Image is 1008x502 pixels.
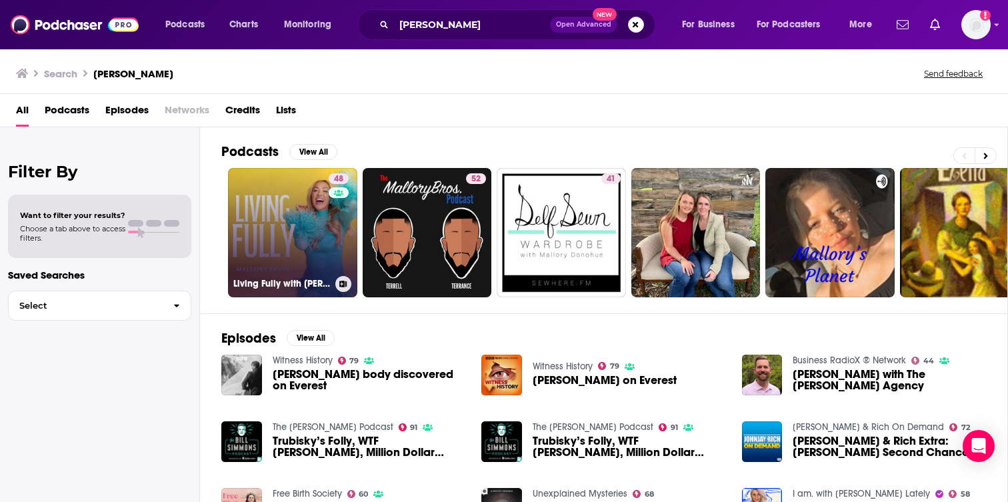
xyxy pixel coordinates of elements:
span: 60 [359,491,368,497]
a: Witness History [533,361,593,372]
h2: Episodes [221,330,276,347]
a: Free Birth Society [273,488,342,499]
a: 41 [601,173,621,184]
a: Mallory’s body discovered on Everest [273,369,466,391]
button: Open AdvancedNew [550,17,617,33]
span: [PERSON_NAME] with The [PERSON_NAME] Agency [793,369,986,391]
span: For Podcasters [757,15,821,34]
div: Open Intercom Messenger [963,430,995,462]
a: EpisodesView All [221,330,335,347]
a: Show notifications dropdown [891,13,914,36]
a: Business RadioX ® Network [793,355,906,366]
a: 79 [598,362,619,370]
div: Search podcasts, credits, & more... [370,9,668,40]
a: 48 [329,173,349,184]
a: Show notifications dropdown [925,13,945,36]
span: Podcasts [165,15,205,34]
a: 52 [363,168,492,297]
span: Open Advanced [556,21,611,28]
a: The Bill Simmons Podcast [533,421,653,433]
a: Podcasts [45,99,89,127]
span: [PERSON_NAME] & Rich Extra: [PERSON_NAME] Second Chance [793,435,986,458]
a: 41 [497,168,626,297]
a: 72 [949,423,970,431]
img: Trubisky’s Folly, WTF Antonio Brown, Million Dollar Picks, and "Mallory’s Most Intriguing" With J... [481,421,522,462]
a: Lists [276,99,296,127]
button: View All [289,144,337,160]
span: 58 [961,491,970,497]
span: 72 [961,425,970,431]
h3: Living Fully with [PERSON_NAME] [233,278,330,289]
span: More [849,15,872,34]
a: Charts [221,14,266,35]
a: Trubisky’s Folly, WTF Antonio Brown, Million Dollar Picks, and "Mallory’s Most Intriguing" With J... [273,435,466,458]
a: 68 [633,490,654,498]
span: For Business [682,15,735,34]
span: Episodes [105,99,149,127]
button: open menu [673,14,751,35]
a: 58 [949,490,970,498]
button: Show profile menu [961,10,991,39]
a: Credits [225,99,260,127]
a: Johnjay & Rich Extra: Mallory's Second Chance [793,435,986,458]
span: [PERSON_NAME] on Everest [533,375,677,386]
span: Networks [165,99,209,127]
a: Matt Mallory with The Mallory Agency [793,369,986,391]
span: Logged in as sschroeder [961,10,991,39]
span: Want to filter your results? [20,211,125,220]
span: 91 [671,425,678,431]
a: Trubisky’s Folly, WTF Antonio Brown, Million Dollar Picks, and "Mallory’s Most Intriguing" With J... [533,435,726,458]
span: Monitoring [284,15,331,34]
button: open menu [840,14,889,35]
a: Witness History [273,355,333,366]
span: 68 [645,491,654,497]
span: Select [9,301,163,310]
img: Trubisky’s Folly, WTF Antonio Brown, Million Dollar Picks, and "Mallory’s Most Intriguing" With J... [221,421,262,462]
button: open menu [275,14,349,35]
img: User Profile [961,10,991,39]
button: View All [287,330,335,346]
button: open menu [156,14,222,35]
a: The Bill Simmons Podcast [273,421,393,433]
h2: Filter By [8,162,191,181]
a: Mallory on Everest [533,375,677,386]
span: Choose a tab above to access filters. [20,224,125,243]
a: 91 [659,423,678,431]
span: 44 [923,358,934,364]
span: 79 [610,363,619,369]
a: All [16,99,29,127]
span: Trubisky’s Folly, WTF [PERSON_NAME], Million Dollar Picks, and "[PERSON_NAME] Most Intriguing" Wi... [533,435,726,458]
img: Johnjay & Rich Extra: Mallory's Second Chance [742,421,783,462]
a: Unexplained Mysteries [533,488,627,499]
svg: Add a profile image [980,10,991,21]
span: [PERSON_NAME] body discovered on Everest [273,369,466,391]
span: Trubisky’s Folly, WTF [PERSON_NAME], Million Dollar Picks, and "[PERSON_NAME] Most Intriguing" Wi... [273,435,466,458]
span: 48 [334,173,343,186]
a: 48Living Fully with [PERSON_NAME] [228,168,357,297]
span: 79 [349,358,359,364]
img: Matt Mallory with The Mallory Agency [742,355,783,395]
span: New [593,8,617,21]
button: open menu [748,14,840,35]
span: 91 [410,425,417,431]
a: 79 [338,357,359,365]
h3: [PERSON_NAME] [93,67,173,80]
a: 91 [399,423,418,431]
a: 60 [347,490,369,498]
p: Saved Searches [8,269,191,281]
a: Johnjay & Rich On Demand [793,421,944,433]
h2: Podcasts [221,143,279,160]
a: I am. with Kylie Lately [793,488,930,499]
span: Charts [229,15,258,34]
h3: Search [44,67,77,80]
a: Mallory on Everest [481,355,522,395]
button: Send feedback [920,68,987,79]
